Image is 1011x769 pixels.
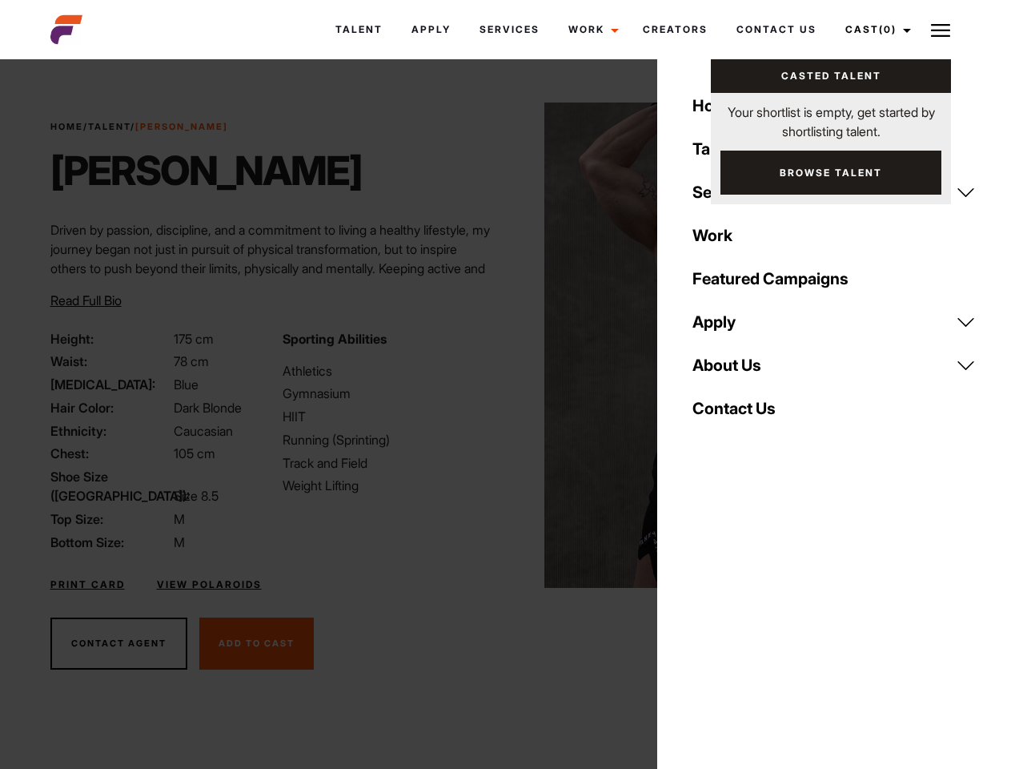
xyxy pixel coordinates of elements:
span: Bottom Size: [50,533,171,552]
span: Height: [50,329,171,348]
a: Creators [628,8,722,51]
a: Contact Us [722,8,831,51]
a: Talent [321,8,397,51]
span: 175 cm [174,331,214,347]
button: Read Full Bio [50,291,122,310]
a: Casted Talent [711,59,951,93]
span: (0) [879,23,897,35]
span: Hair Color: [50,398,171,417]
strong: Sporting Abilities [283,331,387,347]
a: Home [50,121,83,132]
li: Gymnasium [283,384,495,403]
span: Waist: [50,352,171,371]
a: Print Card [50,578,125,592]
strong: [PERSON_NAME] [135,121,228,132]
span: Shoe Size ([GEOGRAPHIC_DATA]): [50,467,171,505]
span: Blue [174,376,199,393]
p: Your shortlist is empty, get started by shortlisting talent. [711,93,951,141]
li: Athletics [283,361,495,380]
li: Track and Field [283,453,495,473]
a: Talent [683,127,985,171]
button: Add To Cast [199,618,314,670]
a: Work [554,8,628,51]
span: 105 cm [174,445,215,461]
span: Caucasian [174,423,233,439]
span: Dark Blonde [174,400,242,416]
span: M [174,511,185,527]
a: Cast(0) [831,8,921,51]
span: Read Full Bio [50,292,122,308]
a: Services [465,8,554,51]
span: M [174,534,185,550]
a: View Polaroids [157,578,262,592]
a: Apply [683,300,985,344]
h1: [PERSON_NAME] [50,147,362,195]
button: Contact Agent [50,618,187,670]
a: Talent [88,121,130,132]
p: Driven by passion, discipline, and a commitment to living a healthy lifestyle, my journey began n... [50,220,496,316]
span: [MEDICAL_DATA]: [50,375,171,394]
li: Weight Lifting [283,476,495,495]
span: / / [50,120,228,134]
span: 78 cm [174,353,209,369]
a: About Us [683,344,985,387]
li: Running (Sprinting) [283,430,495,449]
a: Contact Us [683,387,985,430]
li: HIIT [283,407,495,426]
span: Ethnicity: [50,421,171,441]
a: Home [683,84,985,127]
a: Apply [397,8,465,51]
span: Size 8.5 [174,488,219,504]
span: Chest: [50,444,171,463]
a: Browse Talent [720,151,941,195]
span: Top Size: [50,509,171,529]
span: Add To Cast [219,638,295,649]
a: Services [683,171,985,214]
a: Work [683,214,985,257]
img: cropped-aefm-brand-fav-22-square.png [50,14,82,46]
a: Featured Campaigns [683,257,985,300]
img: Burger icon [931,21,950,40]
